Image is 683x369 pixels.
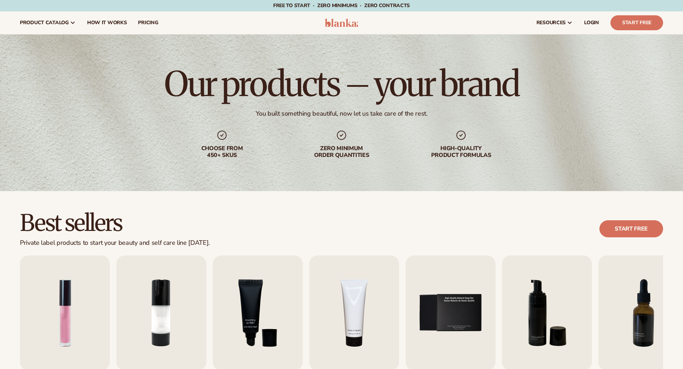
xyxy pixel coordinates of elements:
a: resources [531,11,578,34]
a: Start free [599,220,663,237]
div: Private label products to start your beauty and self care line [DATE]. [20,239,210,247]
span: product catalog [20,20,69,26]
span: How It Works [87,20,127,26]
span: pricing [138,20,158,26]
a: pricing [132,11,164,34]
h2: Best sellers [20,211,210,235]
img: logo [325,19,359,27]
div: Zero minimum order quantities [296,145,387,159]
span: Free to start · ZERO minimums · ZERO contracts [273,2,410,9]
div: High-quality product formulas [415,145,507,159]
a: LOGIN [578,11,605,34]
div: You built something beautiful, now let us take care of the rest. [256,110,428,118]
a: How It Works [81,11,133,34]
span: resources [536,20,566,26]
h1: Our products – your brand [164,67,519,101]
span: LOGIN [584,20,599,26]
div: Choose from 450+ Skus [176,145,268,159]
a: Start Free [610,15,663,30]
a: product catalog [14,11,81,34]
